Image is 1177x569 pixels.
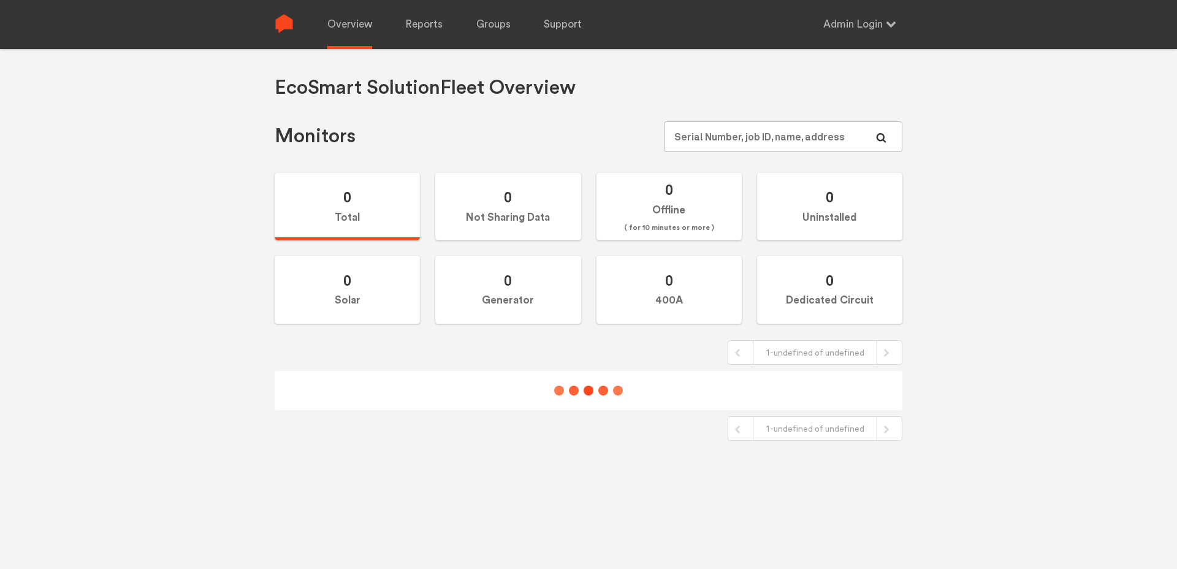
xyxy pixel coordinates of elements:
[624,221,714,235] span: ( for 10 minutes or more )
[757,256,902,324] label: Dedicated Circuit
[504,188,512,206] span: 0
[275,124,356,149] h1: Monitors
[596,256,742,324] label: 400A
[343,272,351,289] span: 0
[753,417,877,440] div: 1-undefined of undefined
[826,188,834,206] span: 0
[753,341,877,364] div: 1-undefined of undefined
[665,181,673,199] span: 0
[275,256,420,324] label: Solar
[757,173,902,241] label: Uninstalled
[665,272,673,289] span: 0
[826,272,834,289] span: 0
[275,173,420,241] label: Total
[664,121,902,152] input: Serial Number, job ID, name, address
[275,14,294,33] img: Sense Logo
[275,75,576,101] h1: EcoSmart Solution Fleet Overview
[435,173,581,241] label: Not Sharing Data
[343,188,351,206] span: 0
[435,256,581,324] label: Generator
[596,173,742,241] label: Offline
[504,272,512,289] span: 0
